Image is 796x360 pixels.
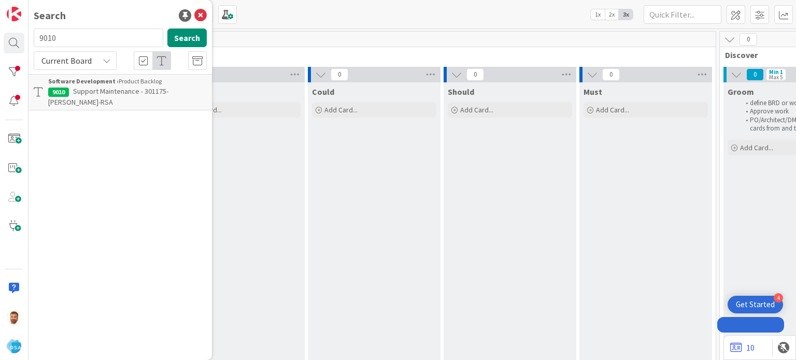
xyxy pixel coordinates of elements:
[34,8,66,23] div: Search
[740,143,773,152] span: Add Card...
[48,77,207,86] div: Product Backlog
[602,68,620,81] span: 0
[324,105,358,114] span: Add Card...
[48,87,168,107] span: Support Maintenance - 301175- [PERSON_NAME]-RSA
[167,28,207,47] button: Search
[769,75,783,80] div: Max 5
[774,293,783,303] div: 4
[605,9,619,20] span: 2x
[596,105,629,114] span: Add Card...
[48,77,119,85] b: Software Development ›
[466,68,484,81] span: 0
[48,88,69,97] div: 9010
[7,310,21,324] img: AS
[41,55,92,66] span: Current Board
[7,7,21,21] img: Visit kanbanzone.com
[769,69,783,75] div: Min 1
[29,74,212,110] a: Software Development ›Product Backlog9010Support Maintenance - 301175- [PERSON_NAME]-RSA
[746,68,764,81] span: 0
[728,296,783,313] div: Open Get Started checklist, remaining modules: 4
[644,5,721,24] input: Quick Filter...
[730,341,755,354] a: 10
[38,50,703,60] span: Product Backlog
[331,68,348,81] span: 0
[736,299,775,310] div: Get Started
[312,87,334,97] span: Could
[584,87,602,97] span: Must
[728,87,754,97] span: Groom
[460,105,493,114] span: Add Card...
[34,28,163,47] input: Search for title...
[591,9,605,20] span: 1x
[448,87,474,97] span: Should
[619,9,633,20] span: 3x
[740,33,757,46] span: 0
[7,339,21,353] img: avatar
